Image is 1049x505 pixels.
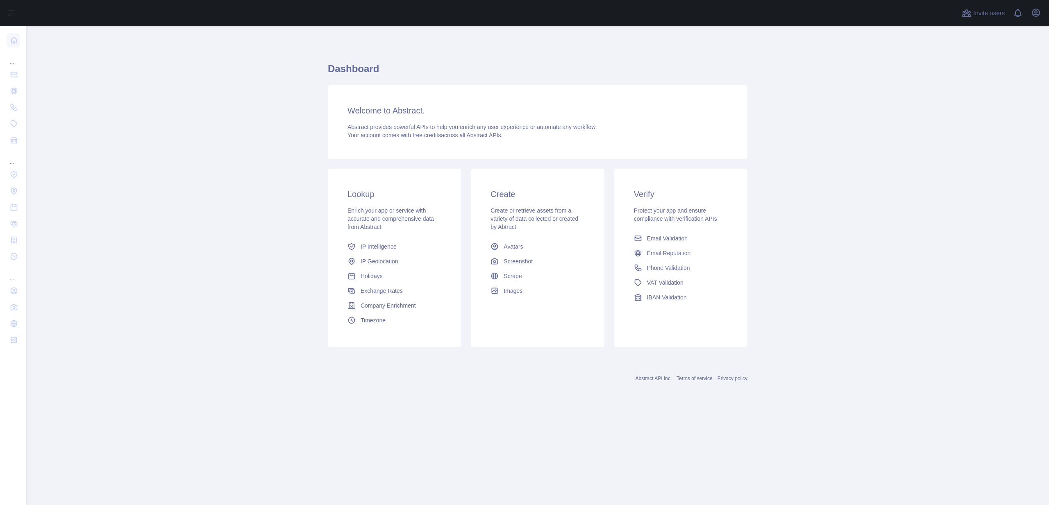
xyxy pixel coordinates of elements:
[504,272,522,280] span: Scrape
[636,376,672,381] a: Abstract API Inc.
[361,242,397,251] span: IP Intelligence
[347,124,597,130] span: Abstract provides powerful APIs to help you enrich any user experience or automate any workflow.
[717,376,747,381] a: Privacy policy
[361,301,416,310] span: Company Enrichment
[634,207,717,222] span: Protect your app and ensure compliance with verification APIs
[487,239,588,254] a: Avatars
[347,105,728,116] h3: Welcome to Abstract.
[344,239,445,254] a: IP Intelligence
[361,257,398,265] span: IP Geolocation
[487,269,588,283] a: Scrape
[361,287,403,295] span: Exchange Rates
[487,254,588,269] a: Screenshot
[647,279,683,287] span: VAT Validation
[504,257,533,265] span: Screenshot
[960,7,1006,20] button: Invite users
[487,283,588,298] a: Images
[631,246,731,260] a: Email Reputation
[631,260,731,275] a: Phone Validation
[344,254,445,269] a: IP Geolocation
[677,376,712,381] a: Terms of service
[7,49,20,66] div: ...
[647,264,690,272] span: Phone Validation
[347,207,434,230] span: Enrich your app or service with accurate and comprehensive data from Abstract
[413,132,441,138] span: free credits
[344,269,445,283] a: Holidays
[344,313,445,328] a: Timezone
[973,9,1005,18] span: Invite users
[361,272,383,280] span: Holidays
[361,316,386,324] span: Timezone
[647,249,691,257] span: Email Reputation
[344,283,445,298] a: Exchange Rates
[347,132,502,138] span: Your account comes with across all Abstract APIs.
[504,287,522,295] span: Images
[647,293,687,301] span: IBAN Validation
[328,62,747,82] h1: Dashboard
[344,298,445,313] a: Company Enrichment
[631,290,731,305] a: IBAN Validation
[7,265,20,282] div: ...
[504,242,523,251] span: Avatars
[347,188,441,200] h3: Lookup
[634,188,728,200] h3: Verify
[490,188,584,200] h3: Create
[647,234,688,242] span: Email Validation
[490,207,578,230] span: Create or retrieve assets from a variety of data collected or created by Abtract
[7,149,20,165] div: ...
[631,275,731,290] a: VAT Validation
[631,231,731,246] a: Email Validation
